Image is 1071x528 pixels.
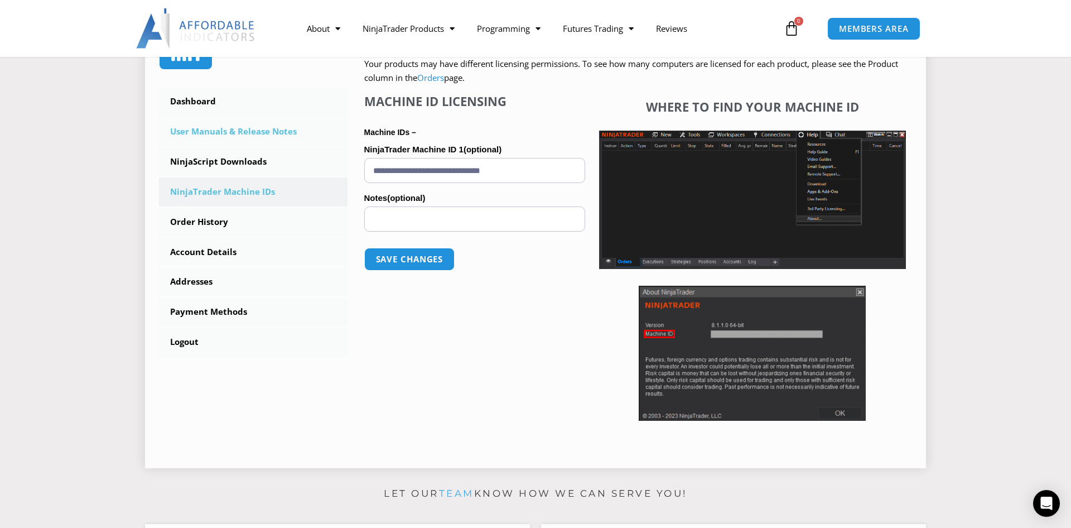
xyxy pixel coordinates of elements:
a: team [439,488,474,499]
h4: Machine ID Licensing [364,94,585,108]
a: Orders [417,72,444,83]
button: Save changes [364,248,455,271]
nav: Account pages [159,87,348,357]
strong: Machine IDs – [364,128,416,137]
nav: Menu [296,16,781,41]
span: 0 [794,17,803,26]
h4: Where to find your Machine ID [599,99,906,114]
span: Your products may have different licensing permissions. To see how many computers are licensed fo... [364,58,898,84]
img: LogoAI | Affordable Indicators – NinjaTrader [136,8,256,49]
a: NinjaTrader Machine IDs [159,177,348,207]
a: User Manuals & Release Notes [159,117,348,146]
a: Addresses [159,267,348,296]
a: 0 [767,12,816,45]
a: Order History [159,208,348,237]
div: Open Intercom Messenger [1033,490,1060,517]
a: Logout [159,328,348,357]
img: Screenshot 2025-01-17 114931 | Affordable Indicators – NinjaTrader [639,286,866,421]
a: NinjaTrader Products [351,16,466,41]
span: (optional) [387,193,425,203]
span: (optional) [464,145,501,154]
a: NinjaScript Downloads [159,147,348,176]
a: Reviews [645,16,698,41]
label: Notes [364,190,585,207]
a: About [296,16,351,41]
p: Let our know how we can serve you! [145,485,926,503]
a: Futures Trading [552,16,645,41]
a: Payment Methods [159,297,348,327]
a: MEMBERS AREA [827,17,920,40]
a: Programming [466,16,552,41]
span: MEMBERS AREA [839,25,909,33]
a: Account Details [159,238,348,267]
label: NinjaTrader Machine ID 1 [364,141,585,158]
img: Screenshot 2025-01-17 1155544 | Affordable Indicators – NinjaTrader [599,131,906,269]
a: Dashboard [159,87,348,116]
